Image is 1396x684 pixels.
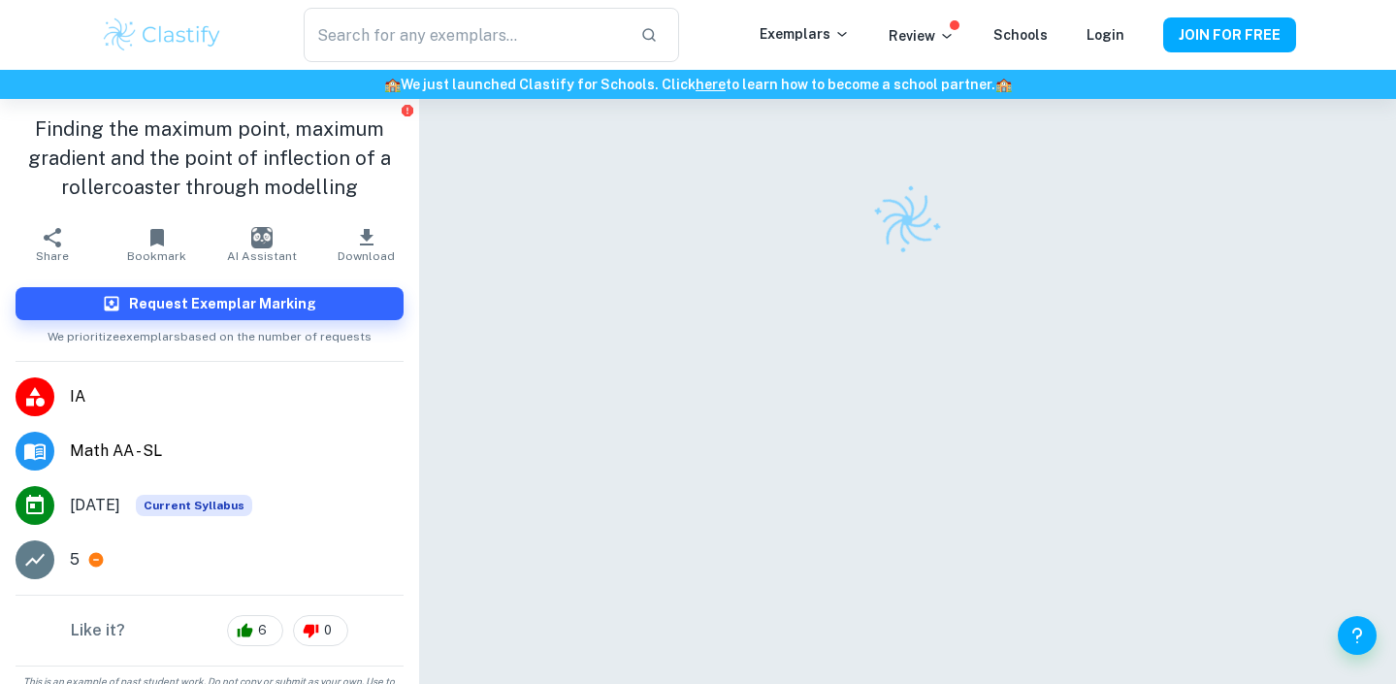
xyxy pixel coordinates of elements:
[889,25,955,47] p: Review
[70,385,404,408] span: IA
[1087,27,1124,43] a: Login
[860,173,955,267] img: Clastify logo
[70,548,80,571] p: 5
[36,249,69,263] span: Share
[101,16,224,54] img: Clastify logo
[16,287,404,320] button: Request Exemplar Marking
[313,621,342,640] span: 0
[696,77,726,92] a: here
[70,494,120,517] span: [DATE]
[210,217,314,272] button: AI Assistant
[227,249,297,263] span: AI Assistant
[1338,616,1377,655] button: Help and Feedback
[247,621,277,640] span: 6
[993,27,1048,43] a: Schools
[16,114,404,202] h1: Finding the maximum point, maximum gradient and the point of inflection of a rollercoaster throug...
[70,440,404,463] span: Math AA - SL
[127,249,186,263] span: Bookmark
[136,495,252,516] div: This exemplar is based on the current syllabus. Feel free to refer to it for inspiration/ideas wh...
[105,217,210,272] button: Bookmark
[251,227,273,248] img: AI Assistant
[227,615,283,646] div: 6
[995,77,1012,92] span: 🏫
[71,619,125,642] h6: Like it?
[1163,17,1296,52] button: JOIN FOR FREE
[4,74,1392,95] h6: We just launched Clastify for Schools. Click to learn how to become a school partner.
[760,23,850,45] p: Exemplars
[48,320,372,345] span: We prioritize exemplars based on the number of requests
[136,495,252,516] span: Current Syllabus
[129,293,316,314] h6: Request Exemplar Marking
[338,249,395,263] span: Download
[304,8,624,62] input: Search for any exemplars...
[384,77,401,92] span: 🏫
[293,615,348,646] div: 0
[314,217,419,272] button: Download
[401,103,415,117] button: Report issue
